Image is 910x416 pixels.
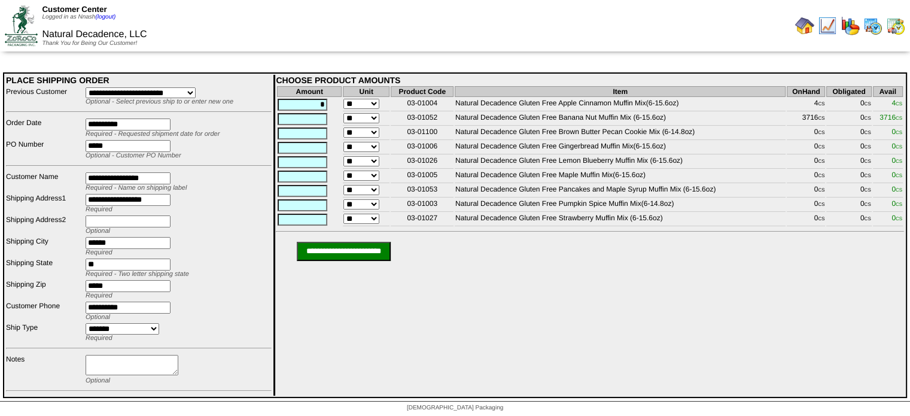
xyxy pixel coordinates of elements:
td: 0 [826,213,871,226]
td: Shipping Address2 [5,215,84,235]
th: Product Code [391,86,454,97]
span: CS [896,202,902,207]
span: CS [864,159,871,164]
span: CS [864,144,871,150]
span: CS [896,216,902,221]
span: 0 [891,156,902,165]
td: Natural Decadence Gluten Free Apple Cinnamon Muffin Mix(6-15.6oz) [455,98,786,111]
td: 0 [787,213,825,226]
span: CS [818,173,824,178]
td: Natural Decadence Gluten Free Brown Butter Pecan Cookie Mix (6-14.8oz) [455,127,786,140]
td: 03-01053 [391,184,454,198]
a: (logout) [95,14,115,20]
span: Optional - Customer PO Number [86,152,181,159]
td: 0 [787,199,825,212]
td: Notes [5,354,84,385]
td: Natural Decadence Gluten Free Maple Muffin Mix(6-15.6oz) [455,170,786,183]
span: CS [896,187,902,193]
span: Natural Decadence, LLC [42,29,147,40]
td: 0 [826,170,871,183]
td: 03-01003 [391,199,454,212]
td: Natural Decadence Gluten Free Lemon Blueberry Muffin Mix (6-15.6oz) [455,156,786,169]
span: CS [818,144,824,150]
td: 0 [787,127,825,140]
td: 03-01005 [391,170,454,183]
td: Shipping State [5,258,84,278]
td: 03-01004 [391,98,454,111]
th: Item [455,86,786,97]
span: 0 [891,142,902,150]
span: CS [896,144,902,150]
td: 0 [826,199,871,212]
td: 0 [826,141,871,154]
span: Required [86,249,112,256]
span: CS [896,116,902,121]
img: home.gif [795,16,814,35]
td: Customer Name [5,172,84,192]
span: Required - Two letter shipping state [86,271,189,278]
span: [DEMOGRAPHIC_DATA] Packaging [407,405,503,411]
span: Logged in as Nnash [42,14,115,20]
span: CS [864,130,871,135]
span: CS [818,116,824,121]
th: OnHand [787,86,825,97]
span: Required - Name on shipping label [86,184,187,192]
td: PO Number [5,139,84,160]
span: CS [818,216,824,221]
span: CS [864,116,871,121]
span: CS [818,159,824,164]
span: CS [896,101,902,107]
td: 0 [826,98,871,111]
span: 3716 [879,113,902,122]
span: Required [86,335,112,342]
td: Shipping Address1 [5,193,84,214]
span: 0 [891,199,902,208]
img: graph.gif [841,16,860,35]
span: Required [86,292,112,299]
td: Shipping Zip [5,280,84,300]
td: 0 [826,156,871,169]
td: 3716 [787,113,825,126]
td: Ship Type [5,323,84,342]
td: 0 [826,127,871,140]
span: CS [896,173,902,178]
td: 03-01052 [391,113,454,126]
td: Natural Decadence Gluten Free Pancakes and Maple Syrup Muffin Mix (6-15.6oz) [455,184,786,198]
span: CS [864,101,871,107]
img: ZoRoCo_Logo(Green%26Foil)%20jpg.webp [5,5,38,45]
td: Order Date [5,118,84,138]
td: 4 [787,98,825,111]
span: Customer Center [42,5,106,14]
span: Optional - Select previous ship to or enter new one [86,98,233,105]
td: 0 [787,170,825,183]
td: 0 [787,184,825,198]
span: 4 [891,99,902,107]
span: Required [86,206,112,213]
span: CS [864,187,871,193]
span: CS [818,202,824,207]
span: CS [896,159,902,164]
span: Thank You for Being Our Customer! [42,40,137,47]
span: CS [864,173,871,178]
div: CHOOSE PRODUCT AMOUNTS [276,75,904,85]
span: 0 [891,214,902,222]
span: CS [818,130,824,135]
span: 0 [891,171,902,179]
img: calendarinout.gif [886,16,905,35]
td: Customer Phone [5,301,84,321]
td: 03-01006 [391,141,454,154]
span: CS [818,101,824,107]
span: Required - Requested shipment date for order [86,130,220,138]
td: 0 [826,113,871,126]
div: PLACE SHIPPING ORDER [6,75,272,85]
span: CS [864,202,871,207]
td: 03-01100 [391,127,454,140]
td: Shipping City [5,236,84,257]
span: CS [818,187,824,193]
th: Avail [873,86,903,97]
td: 03-01026 [391,156,454,169]
td: Natural Decadence Gluten Free Strawberry Muffin Mix (6-15.6oz) [455,213,786,226]
span: 0 [891,185,902,193]
td: 0 [787,156,825,169]
td: 0 [787,141,825,154]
